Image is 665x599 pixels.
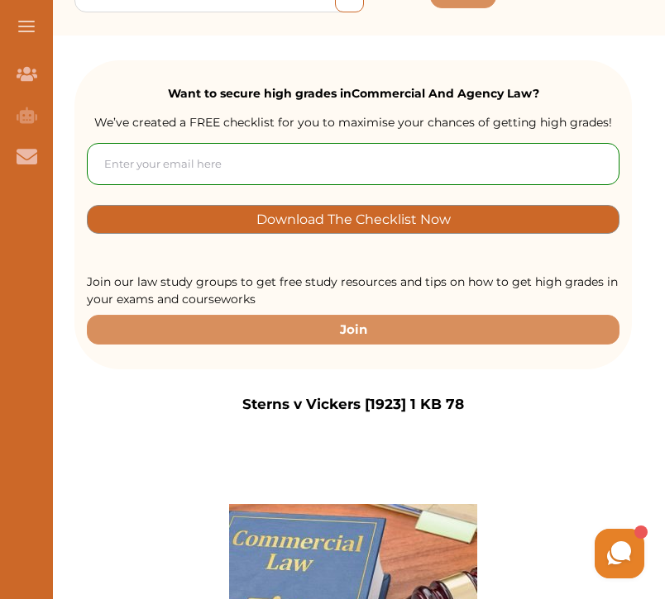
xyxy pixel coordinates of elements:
[268,525,648,582] iframe: HelpCrunch
[87,315,620,344] button: Join
[242,394,464,416] p: Sterns v Vickers [1923] 1 KB 78
[256,210,451,229] p: Download The Checklist Now
[94,115,612,130] span: We’ve created a FREE checklist for you to maximise your chances of getting high grades!
[168,86,539,101] strong: Want to secure high grades in Commercial And Agency Law ?
[87,205,620,234] button: [object Object]
[87,273,620,308] p: Join our law study groups to get free study resources and tips on how to get high grades in your ...
[87,143,620,185] input: Enter your email here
